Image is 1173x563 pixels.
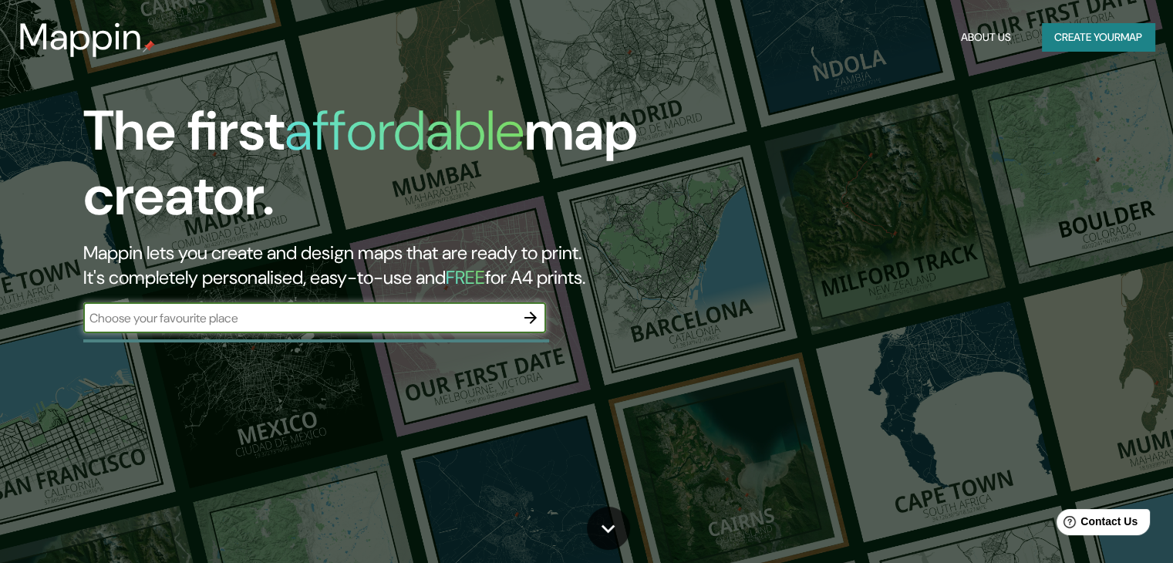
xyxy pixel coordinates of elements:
[19,15,143,59] h3: Mappin
[83,241,670,290] h2: Mappin lets you create and design maps that are ready to print. It's completely personalised, eas...
[1036,503,1156,546] iframe: Help widget launcher
[83,99,670,241] h1: The first map creator.
[83,309,515,327] input: Choose your favourite place
[446,265,485,289] h5: FREE
[955,23,1017,52] button: About Us
[1042,23,1154,52] button: Create yourmap
[285,95,524,167] h1: affordable
[143,40,155,52] img: mappin-pin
